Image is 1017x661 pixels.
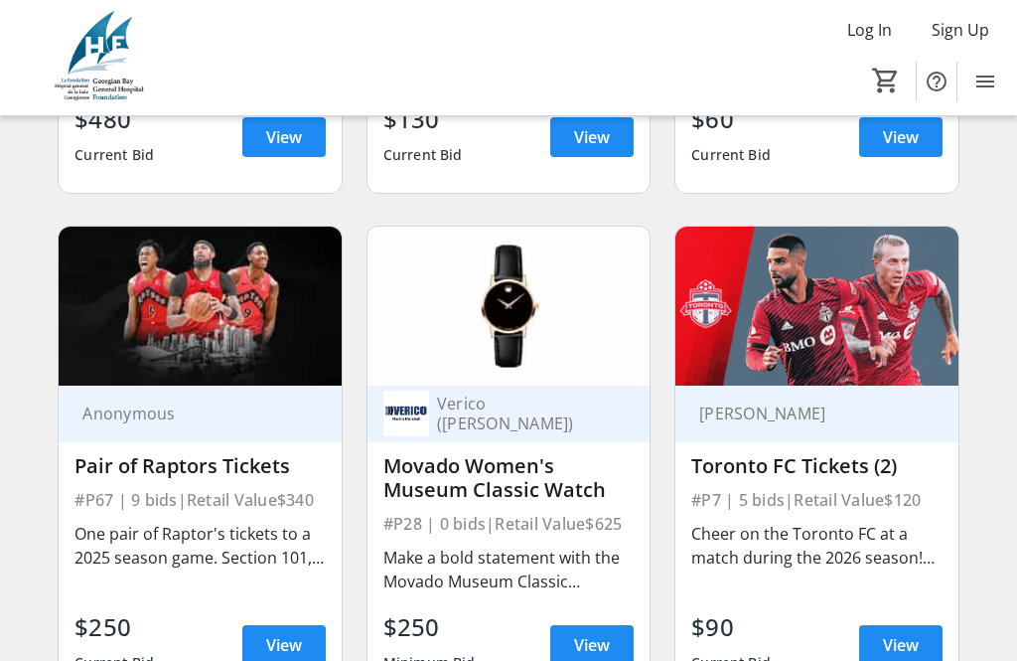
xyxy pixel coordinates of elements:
div: Verico ([PERSON_NAME]) [429,394,610,433]
span: View [574,633,610,657]
span: View [883,125,919,149]
div: Cheer on the Toronto FC at a match during the 2026 season! Seats are in section 210 (Row 6, seats... [691,522,942,570]
div: Current Bid [74,137,154,173]
div: Current Bid [691,137,771,173]
span: Log In [847,18,892,42]
a: View [242,117,326,157]
div: #P67 | 9 bids | Retail Value $340 [74,486,325,514]
img: Georgian Bay General Hospital Foundation's Logo [12,8,189,107]
a: View [859,117,943,157]
button: Cart [868,63,904,98]
div: $130 [383,101,463,137]
span: View [266,633,302,657]
div: One pair of Raptor's tickets to a 2025 season game. Section 101, Row 28, Seats 25 & 26 with Scoti... [74,522,325,570]
div: [PERSON_NAME] [691,404,918,423]
img: Toronto FC Tickets (2) [675,227,957,386]
a: View [550,117,634,157]
div: $250 [74,609,154,645]
div: #P7 | 5 bids | Retail Value $120 [691,486,942,514]
div: Toronto FC Tickets (2) [691,454,942,478]
button: Sign Up [916,14,1005,46]
img: Movado Women's Museum Classic Watch [367,227,650,386]
span: View [574,125,610,149]
span: Sign Up [932,18,989,42]
div: $480 [74,101,154,137]
img: Pair of Raptors Tickets [59,227,341,386]
div: Make a bold statement with the Movado Museum Classic featuring an extravagantly constructed yello... [383,546,634,593]
button: Log In [831,14,908,46]
div: Anonymous [74,404,301,423]
div: $90 [691,609,771,645]
span: View [883,633,919,657]
div: $250 [383,609,476,645]
span: View [266,125,302,149]
div: Movado Women's Museum Classic Watch [383,454,634,502]
div: #P28 | 0 bids | Retail Value $625 [383,510,634,538]
div: $60 [691,101,771,137]
button: Help [917,62,956,101]
img: Verico (Martin Marshall) [383,391,429,436]
div: Current Bid [383,137,463,173]
div: Pair of Raptors Tickets [74,454,325,478]
button: Menu [965,62,1005,101]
